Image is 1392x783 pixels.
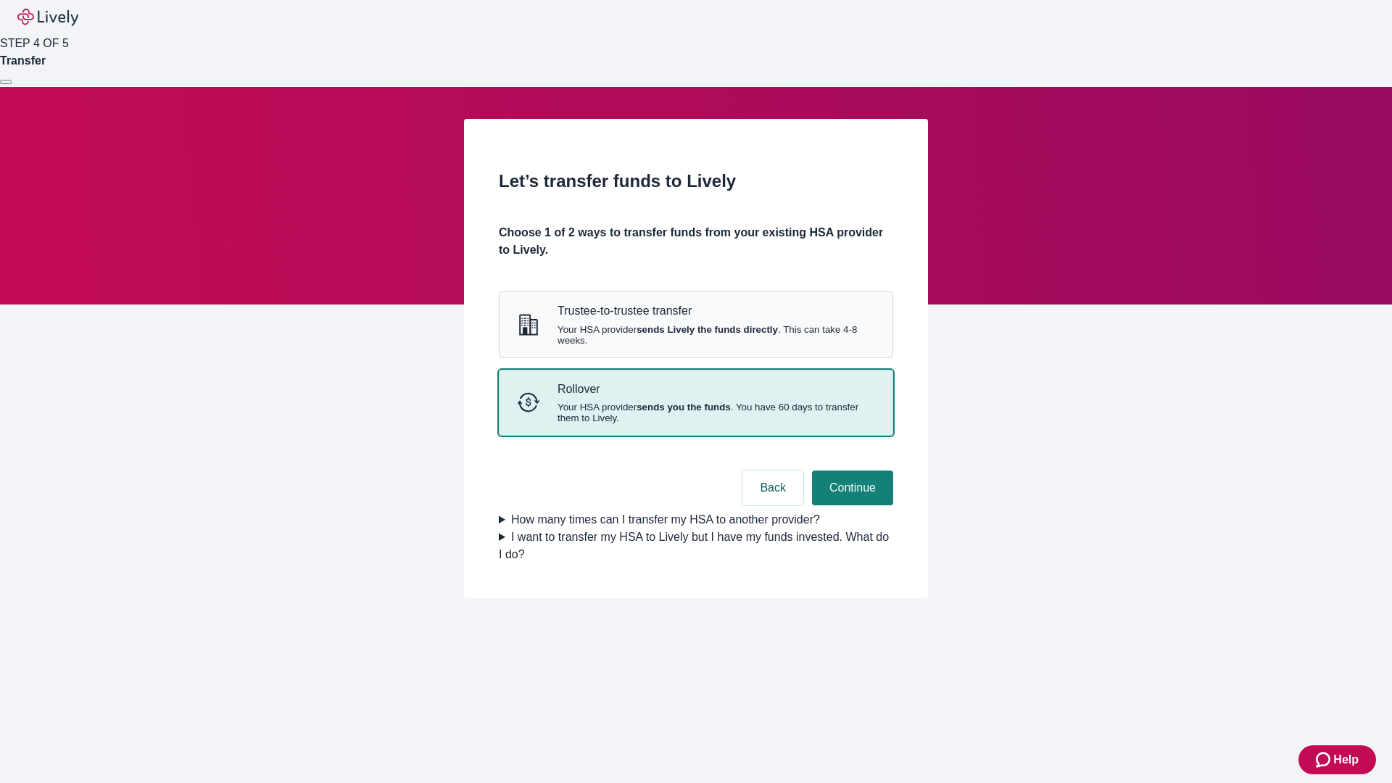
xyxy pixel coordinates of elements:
img: Lively [17,9,78,26]
p: Rollover [558,382,875,396]
summary: I want to transfer my HSA to Lively but I have my funds invested. What do I do? [499,529,893,563]
button: Back [742,471,803,505]
h4: Choose 1 of 2 ways to transfer funds from your existing HSA provider to Lively. [499,224,893,259]
button: Continue [812,471,893,505]
svg: Rollover [517,391,540,414]
button: Zendesk support iconHelp [1298,745,1376,774]
p: Trustee-to-trustee transfer [558,304,875,318]
strong: sends Lively the funds directly [637,324,778,335]
button: RolloverRolloverYour HSA providersends you the funds. You have 60 days to transfer them to Lively. [500,370,892,435]
summary: How many times can I transfer my HSA to another provider? [499,511,893,529]
h2: Let’s transfer funds to Lively [499,168,893,194]
span: Your HSA provider . This can take 4-8 weeks. [558,324,875,346]
svg: Trustee-to-trustee [517,313,540,336]
svg: Zendesk support icon [1316,751,1333,768]
button: Trustee-to-trusteeTrustee-to-trustee transferYour HSA providersends Lively the funds directly. Th... [500,292,892,357]
span: Your HSA provider . You have 60 days to transfer them to Lively. [558,402,875,423]
span: Help [1333,751,1359,768]
strong: sends you the funds [637,402,731,413]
